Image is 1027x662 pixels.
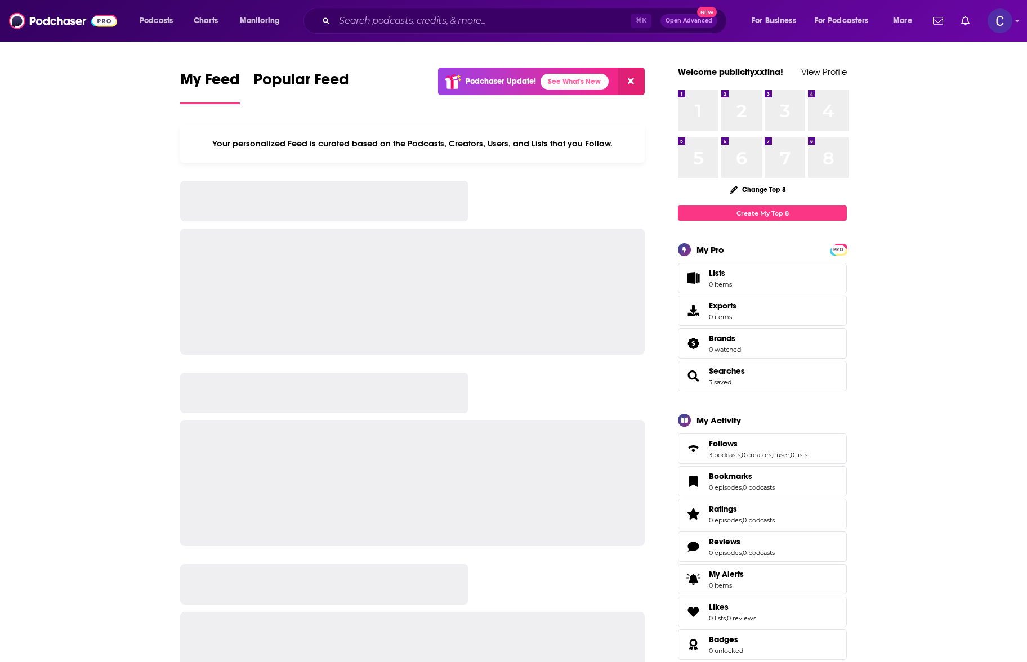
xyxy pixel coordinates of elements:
[678,263,847,293] a: Lists
[678,296,847,326] a: Exports
[885,12,926,30] button: open menu
[742,484,743,491] span: ,
[771,451,773,459] span: ,
[709,569,744,579] span: My Alerts
[743,549,775,557] a: 0 podcasts
[709,504,737,514] span: Ratings
[678,629,847,660] span: Badges
[240,13,280,29] span: Monitoring
[709,549,742,557] a: 0 episodes
[789,451,791,459] span: ,
[140,13,173,29] span: Podcasts
[682,303,704,319] span: Exports
[180,70,240,104] a: My Feed
[253,70,349,96] span: Popular Feed
[709,439,807,449] a: Follows
[660,14,717,28] button: Open AdvancedNew
[726,614,727,622] span: ,
[709,346,741,354] a: 0 watched
[180,70,240,96] span: My Feed
[709,378,731,386] a: 3 saved
[678,328,847,359] span: Brands
[807,12,885,30] button: open menu
[253,70,349,104] a: Popular Feed
[709,634,738,645] span: Badges
[314,8,738,34] div: Search podcasts, credits, & more...
[709,602,729,612] span: Likes
[752,13,796,29] span: For Business
[709,451,740,459] a: 3 podcasts
[709,439,738,449] span: Follows
[723,182,793,196] button: Change Top 8
[678,433,847,464] span: Follows
[742,549,743,557] span: ,
[832,245,845,253] a: PRO
[709,536,775,547] a: Reviews
[678,597,847,627] span: Likes
[682,441,704,457] a: Follows
[988,8,1012,33] span: Logged in as publicityxxtina
[678,499,847,529] span: Ratings
[186,12,225,30] a: Charts
[678,531,847,562] span: Reviews
[709,602,756,612] a: Likes
[709,268,725,278] span: Lists
[9,10,117,32] img: Podchaser - Follow, Share and Rate Podcasts
[709,582,744,589] span: 0 items
[709,333,741,343] a: Brands
[678,564,847,594] a: My Alerts
[132,12,187,30] button: open menu
[928,11,948,30] a: Show notifications dropdown
[682,571,704,587] span: My Alerts
[682,368,704,384] a: Searches
[709,504,775,514] a: Ratings
[682,506,704,522] a: Ratings
[709,516,742,524] a: 0 episodes
[334,12,631,30] input: Search podcasts, credits, & more...
[743,484,775,491] a: 0 podcasts
[709,484,742,491] a: 0 episodes
[696,415,741,426] div: My Activity
[180,124,645,163] div: Your personalized Feed is curated based on the Podcasts, Creators, Users, and Lists that you Follow.
[801,66,847,77] a: View Profile
[682,336,704,351] a: Brands
[709,471,752,481] span: Bookmarks
[194,13,218,29] span: Charts
[709,268,732,278] span: Lists
[682,270,704,286] span: Lists
[696,244,724,255] div: My Pro
[709,634,743,645] a: Badges
[740,451,742,459] span: ,
[697,7,717,17] span: New
[709,280,732,288] span: 0 items
[709,614,726,622] a: 0 lists
[709,301,736,311] span: Exports
[744,12,810,30] button: open menu
[631,14,651,28] span: ⌘ K
[541,74,609,90] a: See What's New
[709,536,740,547] span: Reviews
[988,8,1012,33] img: User Profile
[709,333,735,343] span: Brands
[232,12,294,30] button: open menu
[678,361,847,391] span: Searches
[742,451,771,459] a: 0 creators
[709,366,745,376] a: Searches
[682,604,704,620] a: Likes
[957,11,974,30] a: Show notifications dropdown
[709,471,775,481] a: Bookmarks
[773,451,789,459] a: 1 user
[678,66,783,77] a: Welcome publicityxxtina!
[791,451,807,459] a: 0 lists
[893,13,912,29] span: More
[743,516,775,524] a: 0 podcasts
[682,637,704,652] a: Badges
[466,77,536,86] p: Podchaser Update!
[678,205,847,221] a: Create My Top 8
[815,13,869,29] span: For Podcasters
[832,245,845,254] span: PRO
